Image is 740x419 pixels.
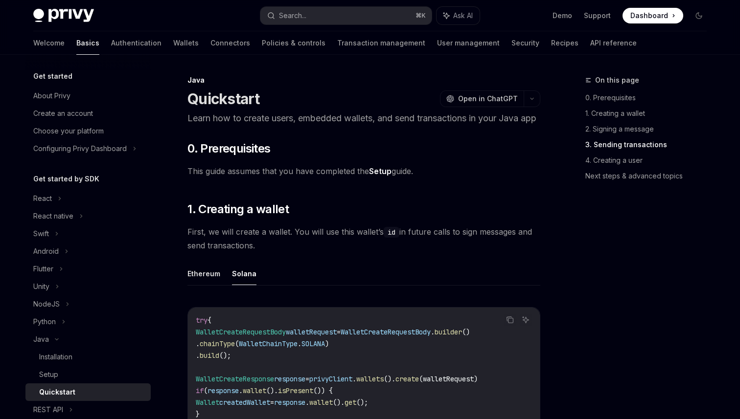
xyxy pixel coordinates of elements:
span: ( [235,339,239,348]
a: Choose your platform [25,122,151,140]
div: NodeJS [33,298,60,310]
button: Solana [232,262,256,285]
span: This guide assumes that you have completed the guide. [187,164,540,178]
a: About Privy [25,87,151,105]
span: 1. Creating a wallet [187,201,289,217]
span: response [208,386,239,395]
span: SOLANA [301,339,325,348]
button: Ethereum [187,262,220,285]
span: . [196,339,200,348]
p: Learn how to create users, embedded wallets, and send transactions in your Java app [187,111,540,125]
span: get [345,398,356,407]
h1: Quickstart [187,90,260,108]
div: Installation [39,351,72,363]
a: Policies & controls [262,31,325,55]
a: Transaction management [337,31,425,55]
button: Ask AI [519,313,532,326]
span: isPresent [278,386,313,395]
span: builder [435,328,462,336]
button: Copy the contents from the code block [504,313,516,326]
a: Create an account [25,105,151,122]
span: WalletCreateResponse [196,375,274,383]
a: User management [437,31,500,55]
h5: Get started [33,70,72,82]
a: API reference [590,31,637,55]
span: (). [266,386,278,395]
span: } [196,410,200,419]
a: Setup [369,166,392,176]
span: response [274,375,305,383]
img: dark logo [33,9,94,22]
span: WalletCreateRequestBody [196,328,286,336]
span: ) [325,339,329,348]
a: Welcome [33,31,65,55]
span: WalletCreateRequestBody [341,328,431,336]
div: Quickstart [39,386,75,398]
a: 4. Creating a user [585,153,715,168]
div: React native [33,210,73,222]
a: Security [511,31,539,55]
span: WalletChainType [239,339,298,348]
div: Choose your platform [33,125,104,137]
code: id [384,227,399,238]
a: Installation [25,348,151,366]
button: Open in ChatGPT [440,90,524,107]
span: (); [356,398,368,407]
span: response [274,398,305,407]
a: 0. Prerequisites [585,90,715,106]
span: (). [333,398,345,407]
div: Search... [279,10,306,22]
div: Create an account [33,108,93,119]
a: Support [584,11,611,21]
span: Wallet [196,398,219,407]
a: Authentication [111,31,162,55]
span: () [462,328,470,336]
h5: Get started by SDK [33,173,99,185]
span: Dashboard [630,11,668,21]
span: createdWallet [219,398,270,407]
span: { [208,316,211,325]
div: Swift [33,228,49,240]
span: . [305,398,309,407]
div: Java [187,75,540,85]
span: walletRequest [286,328,337,336]
span: wallet [309,398,333,407]
span: (); [219,351,231,360]
span: ⌘ K [416,12,426,20]
span: (walletRequest) [419,375,478,383]
a: Demo [553,11,572,21]
button: Ask AI [437,7,480,24]
div: Unity [33,281,49,292]
button: Toggle dark mode [691,8,707,23]
span: if [196,386,204,395]
span: Open in ChatGPT [458,94,518,104]
span: (). [384,375,395,383]
div: About Privy [33,90,70,102]
span: . [431,328,435,336]
span: privyClient [309,375,352,383]
a: Dashboard [623,8,683,23]
span: create [395,375,419,383]
a: 1. Creating a wallet [585,106,715,121]
button: Search...⌘K [260,7,432,24]
a: Recipes [551,31,578,55]
span: try [196,316,208,325]
a: 3. Sending transactions [585,137,715,153]
a: Setup [25,366,151,383]
div: REST API [33,404,63,416]
span: . [239,386,243,395]
span: = [337,328,341,336]
div: Flutter [33,263,53,275]
span: wallets [356,375,384,383]
span: = [270,398,274,407]
div: Configuring Privy Dashboard [33,143,127,154]
span: chainType [200,339,235,348]
span: ()) { [313,386,333,395]
a: Next steps & advanced topics [585,168,715,184]
span: Ask AI [453,11,473,21]
a: Wallets [173,31,199,55]
a: Basics [76,31,99,55]
a: Quickstart [25,383,151,401]
span: build [200,351,219,360]
span: ( [204,386,208,395]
